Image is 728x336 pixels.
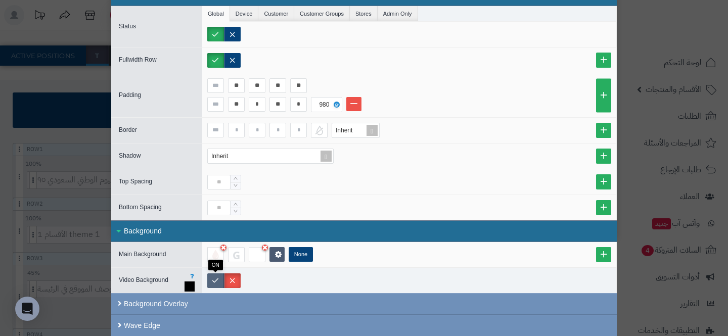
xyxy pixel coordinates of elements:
[119,152,141,159] span: Shadow
[119,23,136,30] span: Status
[314,98,337,112] div: 980
[15,297,39,321] div: Open Intercom Messenger
[111,315,617,336] div: Wave Edge
[231,208,241,215] span: Decrease Value
[289,247,313,262] label: None
[350,6,378,21] li: Stores
[231,201,241,208] span: Increase Value
[231,182,241,189] span: Decrease Value
[119,56,157,63] span: Fullwidth Row
[119,178,152,185] span: Top Spacing
[202,6,230,21] li: Global
[258,6,294,21] li: Customer
[208,260,223,270] div: ON
[111,293,617,315] div: Background Overlay
[211,149,238,163] div: Inherit
[111,220,617,242] div: Background
[378,6,418,21] li: Admin Only
[119,204,162,211] span: Bottom Spacing
[336,127,352,134] span: Inherit
[231,175,241,182] span: Increase Value
[119,276,168,283] span: Video Background
[230,6,259,21] li: Device
[119,126,137,133] span: Border
[294,6,350,21] li: Customer Groups
[119,251,166,258] span: Main Background
[119,91,141,99] span: Padding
